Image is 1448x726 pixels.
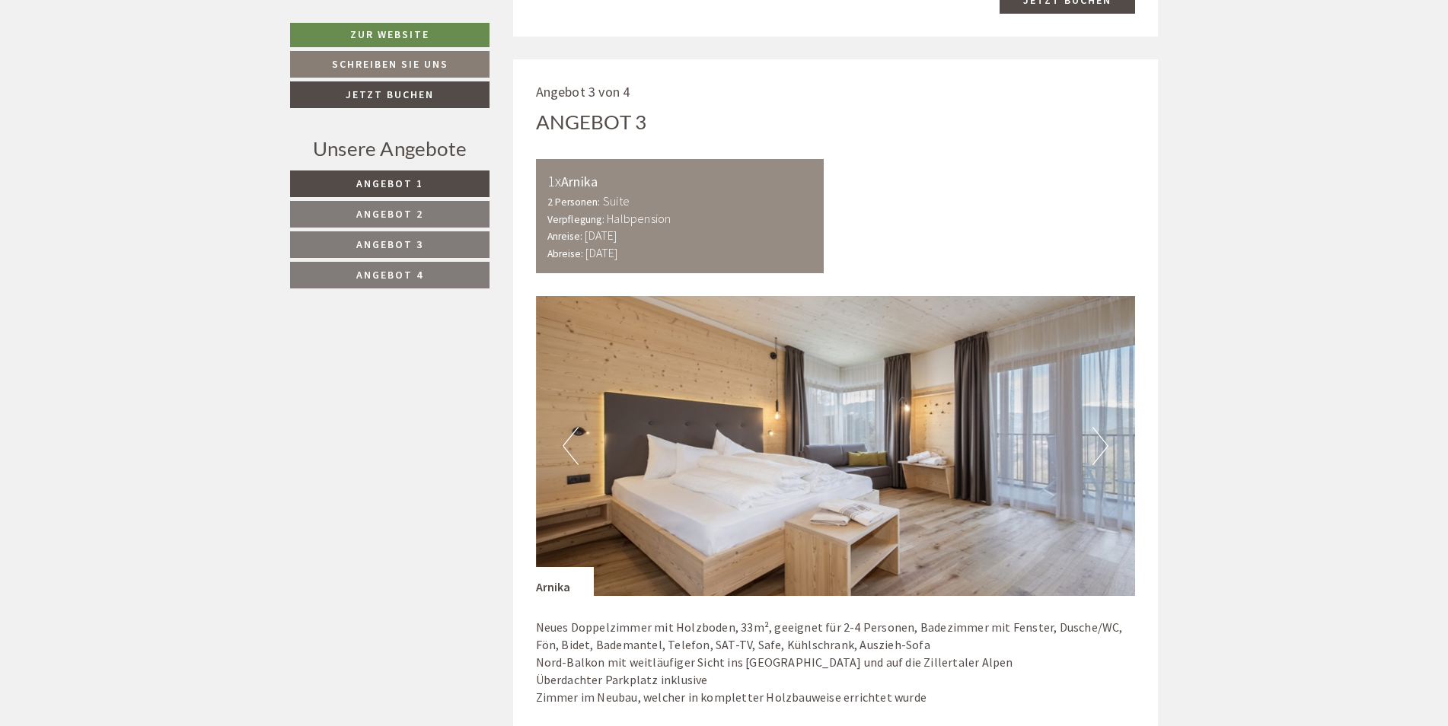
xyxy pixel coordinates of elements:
small: 09:24 [24,75,241,85]
small: Abreise: [547,247,584,260]
div: [GEOGRAPHIC_DATA] [24,45,241,57]
p: Neues Doppelzimmer mit Holzboden, 33m², geeignet für 2-4 Personen, Badezimmer mit Fenster, Dusche... [536,619,1136,705]
a: Jetzt buchen [290,81,490,108]
div: Arnika [536,567,594,596]
div: Unsere Angebote [290,135,490,163]
a: Schreiben Sie uns [290,51,490,78]
div: [DATE] [272,12,327,38]
button: Next [1092,427,1108,465]
small: Verpflegung: [547,213,604,226]
span: Angebot 4 [356,268,423,282]
b: Suite [603,193,630,209]
span: Angebot 3 von 4 [536,83,630,100]
span: Angebot 1 [356,177,423,190]
small: Anreise: [547,230,583,243]
div: Arnika [547,170,813,193]
button: Previous [563,427,579,465]
small: 2 Personen: [547,196,601,209]
div: Guten Tag, wie können wir Ihnen helfen? [12,42,249,88]
button: Senden [509,401,600,428]
a: Zur Website [290,23,490,47]
div: Angebot 3 [536,108,647,136]
b: Halbpension [607,211,671,226]
span: Angebot 2 [356,207,423,221]
b: [DATE] [585,228,617,243]
img: image [536,296,1136,596]
b: 1x [547,171,561,190]
span: Angebot 3 [356,237,423,251]
b: [DATE] [585,245,617,260]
